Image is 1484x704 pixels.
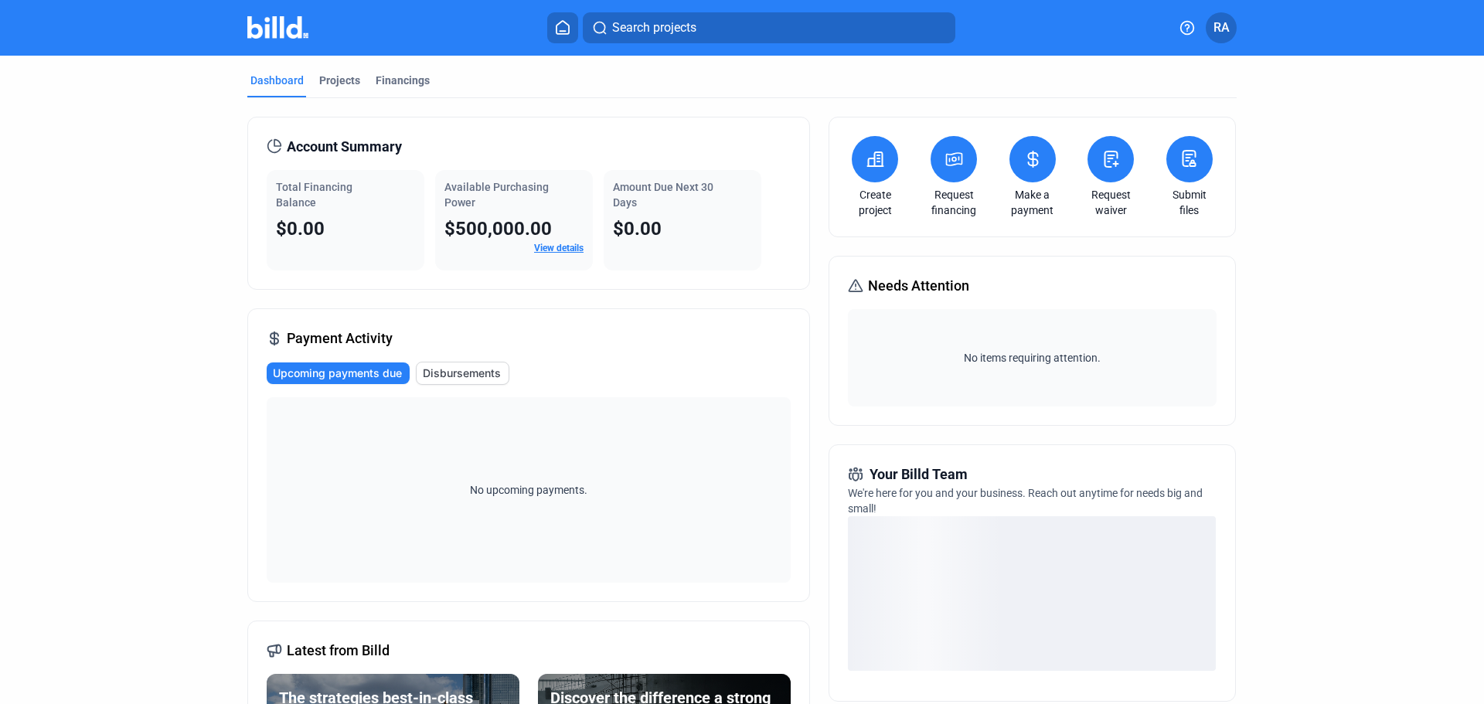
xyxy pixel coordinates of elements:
button: RA [1206,12,1237,43]
span: RA [1213,19,1230,37]
a: Request waiver [1084,187,1138,218]
span: Needs Attention [868,275,969,297]
span: We're here for you and your business. Reach out anytime for needs big and small! [848,487,1203,515]
span: Available Purchasing Power [444,181,549,209]
a: Request financing [927,187,981,218]
img: Billd Company Logo [247,16,308,39]
span: No upcoming payments. [460,482,597,498]
span: Payment Activity [287,328,393,349]
span: Total Financing Balance [276,181,352,209]
span: No items requiring attention. [854,350,1210,366]
button: Search projects [583,12,955,43]
span: Search projects [612,19,696,37]
span: Your Billd Team [870,464,968,485]
div: Financings [376,73,430,88]
span: Disbursements [423,366,501,381]
a: Create project [848,187,902,218]
a: View details [534,243,584,253]
div: Projects [319,73,360,88]
span: Account Summary [287,136,402,158]
a: Make a payment [1006,187,1060,218]
a: Submit files [1162,187,1217,218]
span: $0.00 [613,218,662,240]
button: Disbursements [416,362,509,385]
div: loading [848,516,1216,671]
span: $500,000.00 [444,218,552,240]
span: Upcoming payments due [273,366,402,381]
div: Dashboard [250,73,304,88]
span: Amount Due Next 30 Days [613,181,713,209]
span: $0.00 [276,218,325,240]
button: Upcoming payments due [267,362,410,384]
span: Latest from Billd [287,640,390,661]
